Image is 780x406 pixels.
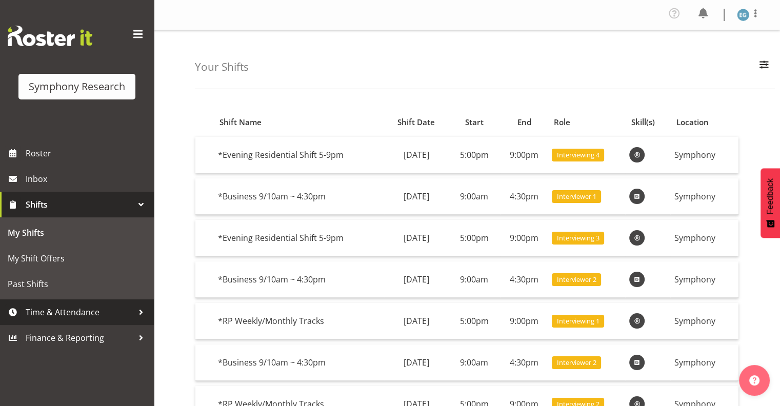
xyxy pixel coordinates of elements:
a: My Shift Offers [3,246,151,271]
div: Skill(s) [631,116,665,128]
div: Location [676,116,732,128]
span: Interviewing 4 [557,150,599,160]
td: 4:30pm [501,344,548,381]
span: Inbox [26,171,149,187]
td: Symphony [670,303,738,339]
td: 4:30pm [501,178,548,215]
div: Start [453,116,495,128]
div: Shift Name [219,116,379,128]
span: Interviewer 1 [557,192,596,201]
td: Symphony [670,178,738,215]
td: Symphony [670,220,738,256]
div: Symphony Research [29,79,125,94]
td: *RP Weekly/Monthly Tracks [214,303,385,339]
div: Role [554,116,619,128]
td: *Business 9/10am ~ 4:30pm [214,344,385,381]
span: Past Shifts [8,276,146,292]
button: Filter Employees [753,56,775,78]
img: help-xxl-2.png [749,375,759,385]
span: Feedback [766,178,775,214]
td: 5:00pm [448,137,501,173]
td: [DATE] [385,261,447,298]
td: [DATE] [385,178,447,215]
td: *Business 9/10am ~ 4:30pm [214,178,385,215]
a: Past Shifts [3,271,151,297]
td: *Evening Residential Shift 5-9pm [214,220,385,256]
span: Time & Attendance [26,304,133,320]
span: Interviewing 1 [557,316,599,326]
span: My Shift Offers [8,251,146,266]
td: 9:00am [448,261,501,298]
td: 9:00am [448,344,501,381]
td: *Evening Residential Shift 5-9pm [214,137,385,173]
td: [DATE] [385,137,447,173]
h4: Your Shifts [195,61,249,73]
button: Feedback - Show survey [761,168,780,238]
td: 9:00am [448,178,501,215]
td: [DATE] [385,220,447,256]
span: Interviewer 2 [557,275,596,285]
span: Interviewing 3 [557,233,599,243]
td: Symphony [670,137,738,173]
img: evelyn-gray1866.jpg [737,9,749,21]
span: My Shifts [8,225,146,240]
td: [DATE] [385,344,447,381]
td: 9:00pm [501,220,548,256]
td: 4:30pm [501,261,548,298]
span: Shifts [26,197,133,212]
td: Symphony [670,261,738,298]
td: 5:00pm [448,303,501,339]
td: [DATE] [385,303,447,339]
span: Interviewer 2 [557,358,596,368]
td: Symphony [670,344,738,381]
span: Roster [26,146,149,161]
img: Rosterit website logo [8,26,92,46]
td: 9:00pm [501,303,548,339]
span: Finance & Reporting [26,330,133,346]
td: *Business 9/10am ~ 4:30pm [214,261,385,298]
div: End [507,116,542,128]
a: My Shifts [3,220,151,246]
td: 5:00pm [448,220,501,256]
td: 9:00pm [501,137,548,173]
div: Shift Date [391,116,442,128]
